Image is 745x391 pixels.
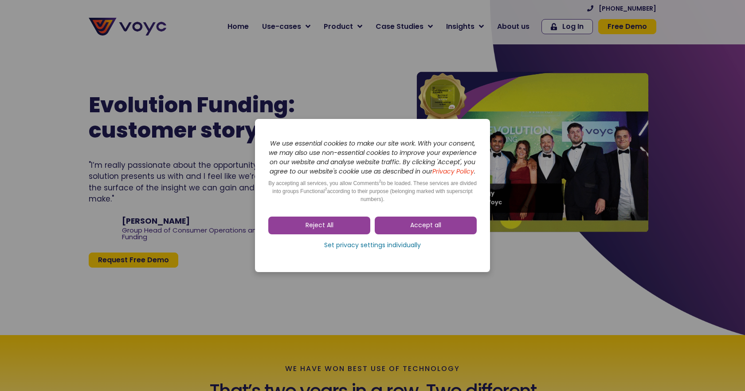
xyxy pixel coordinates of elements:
a: Privacy Policy [432,167,474,176]
span: Reject All [306,221,333,230]
i: We use essential cookies to make our site work. With your consent, we may also use non-essential ... [269,139,477,176]
a: Reject All [268,217,370,234]
span: Accept all [410,221,441,230]
span: Set privacy settings individually [324,241,421,250]
sup: 2 [325,187,327,191]
a: Accept all [375,217,477,234]
sup: 2 [379,179,381,183]
span: By accepting all services, you allow Comments to be loaded. These services are divided into group... [268,180,477,202]
a: Set privacy settings individually [268,239,477,252]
